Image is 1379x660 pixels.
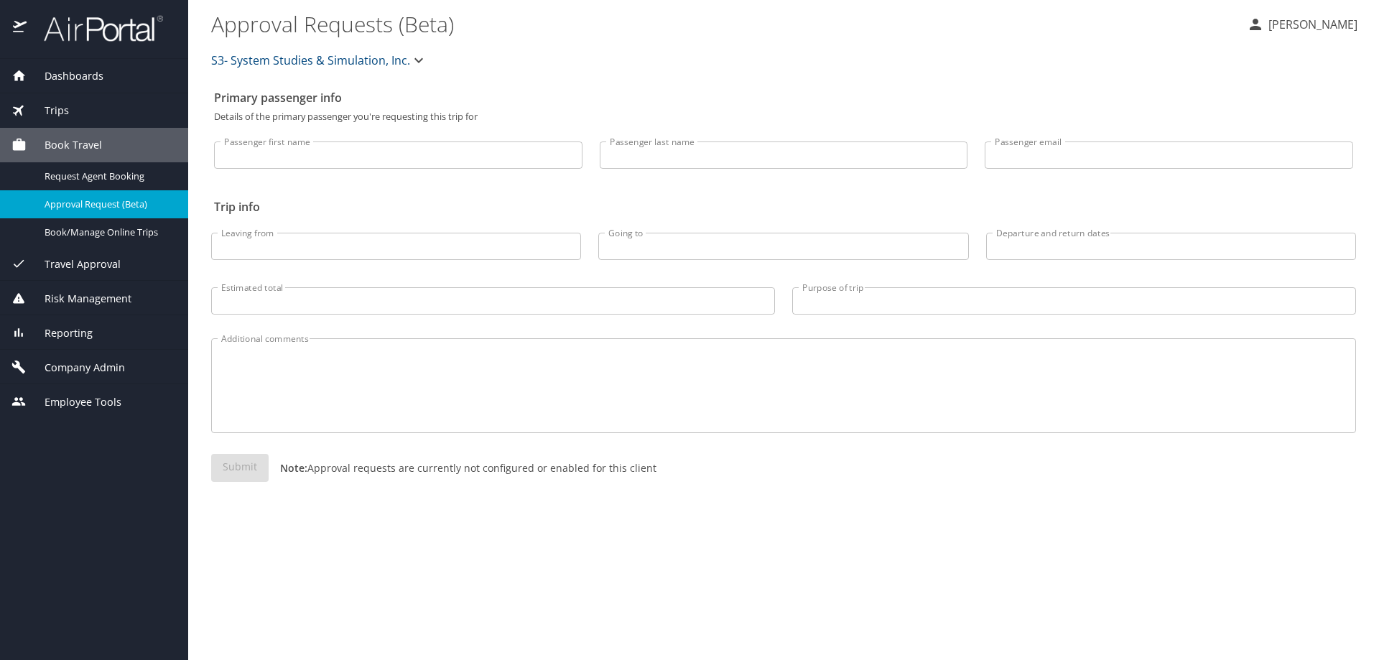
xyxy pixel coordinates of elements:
[214,112,1353,121] p: Details of the primary passenger you're requesting this trip for
[205,46,433,75] button: S3- System Studies & Simulation, Inc.
[27,360,125,376] span: Company Admin
[280,461,307,475] strong: Note:
[214,195,1353,218] h2: Trip info
[27,291,131,307] span: Risk Management
[27,137,102,153] span: Book Travel
[27,256,121,272] span: Travel Approval
[27,394,121,410] span: Employee Tools
[13,14,28,42] img: icon-airportal.png
[27,103,69,118] span: Trips
[45,169,171,183] span: Request Agent Booking
[27,68,103,84] span: Dashboards
[211,50,410,70] span: S3- System Studies & Simulation, Inc.
[27,325,93,341] span: Reporting
[28,14,163,42] img: airportal-logo.png
[1241,11,1363,37] button: [PERSON_NAME]
[214,86,1353,109] h2: Primary passenger info
[45,226,171,239] span: Book/Manage Online Trips
[211,1,1235,46] h1: Approval Requests (Beta)
[45,197,171,211] span: Approval Request (Beta)
[269,460,656,475] p: Approval requests are currently not configured or enabled for this client
[1264,16,1357,33] p: [PERSON_NAME]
